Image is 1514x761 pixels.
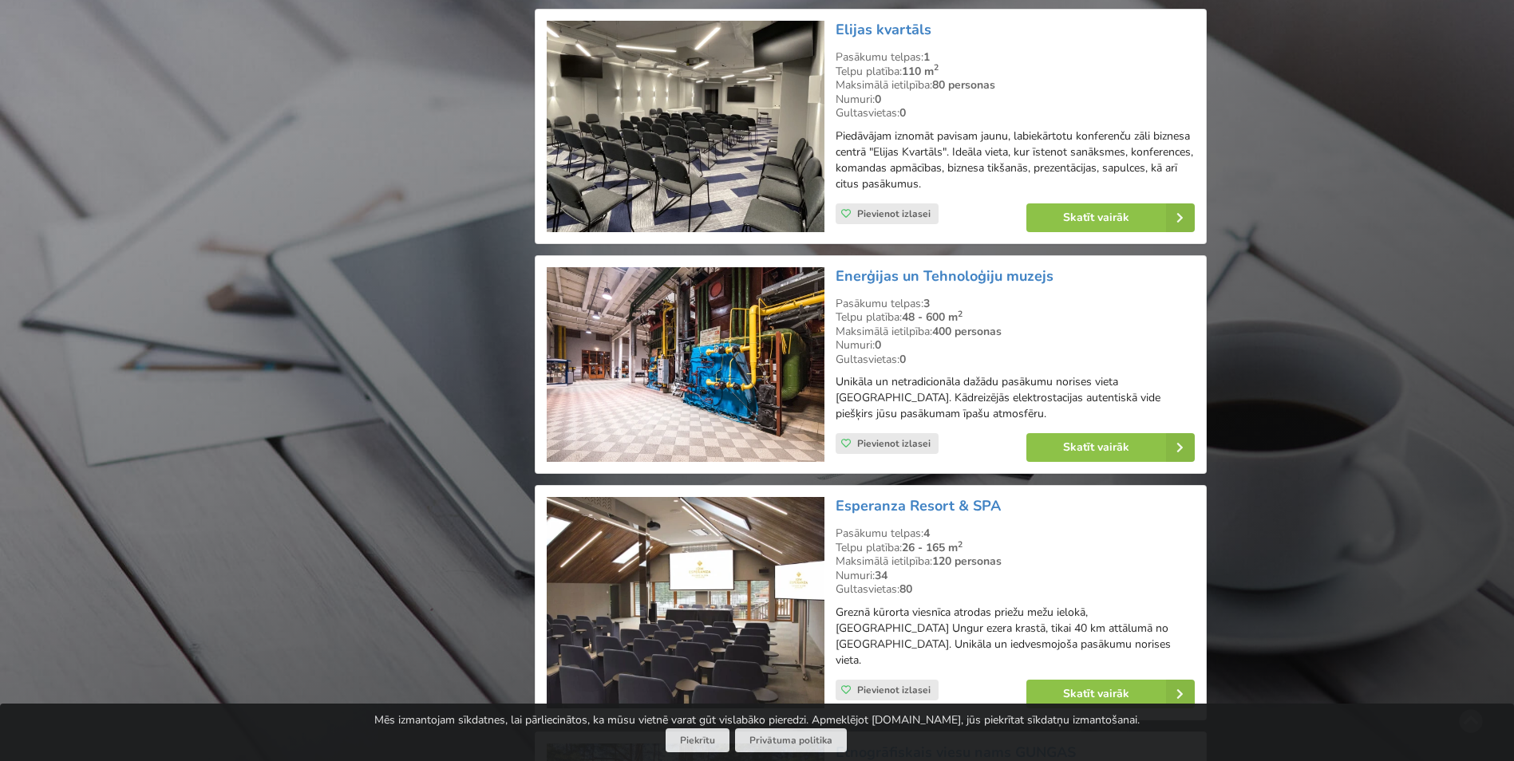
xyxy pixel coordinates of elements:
div: Numuri: [836,93,1195,107]
strong: 80 [899,582,912,597]
div: Maksimālā ietilpība: [836,78,1195,93]
strong: 48 - 600 m [902,310,963,325]
span: Pievienot izlasei [857,207,931,220]
strong: 1 [923,49,930,65]
a: Elijas kvartāls [836,20,931,39]
a: Esperanza Resort & SPA [836,496,1001,515]
p: Greznā kūrorta viesnīca atrodas priežu mežu ielokā, [GEOGRAPHIC_DATA] Ungur ezera krastā, tikai 4... [836,605,1195,668]
img: Konferenču centrs | Rīga | Elijas kvartāls [547,21,824,232]
p: Piedāvājam iznomāt pavisam jaunu, labiekārtotu konferenču zāli biznesa centrā "Elijas Kvartāls". ... [836,128,1195,192]
img: Neierastas vietas | Viļņa | Enerģijas un Tehnoloģiju muzejs [547,267,824,463]
p: Unikāla un netradicionāla dažādu pasākumu norises vieta [GEOGRAPHIC_DATA]. Kādreizējās elektrosta... [836,374,1195,422]
strong: 4 [923,526,930,541]
strong: 34 [875,568,887,583]
strong: 26 - 165 m [902,540,963,555]
a: Skatīt vairāk [1026,680,1195,708]
sup: 2 [958,308,963,320]
div: Pasākumu telpas: [836,526,1195,541]
strong: 0 [899,105,906,120]
div: Numuri: [836,338,1195,353]
span: Pievienot izlasei [857,437,931,450]
a: Enerģijas un Tehnoloģiju muzejs [836,266,1053,286]
div: Telpu platība: [836,65,1195,79]
a: Skatīt vairāk [1026,433,1195,462]
div: Gultasvietas: [836,582,1195,597]
div: Gultasvietas: [836,353,1195,367]
strong: 80 personas [932,77,995,93]
div: Telpu platība: [836,541,1195,555]
div: Pasākumu telpas: [836,297,1195,311]
div: Gultasvietas: [836,106,1195,120]
strong: 0 [899,352,906,367]
a: Skatīt vairāk [1026,203,1195,232]
strong: 0 [875,92,881,107]
strong: 0 [875,337,881,353]
sup: 2 [934,61,939,73]
sup: 2 [958,538,963,550]
strong: 3 [923,296,930,311]
span: Pievienot izlasei [857,684,931,696]
div: Numuri: [836,569,1195,583]
img: Viesnīca | Viļņas apriņķis | Esperanza Resort & SPA [547,497,824,708]
div: Telpu platība: [836,310,1195,325]
a: Privātuma politika [735,728,847,753]
strong: 120 personas [932,554,1002,569]
strong: 110 m [902,64,939,79]
strong: 400 personas [932,324,1002,339]
div: Pasākumu telpas: [836,50,1195,65]
button: Piekrītu [666,728,729,753]
div: Maksimālā ietilpība: [836,554,1195,569]
div: Maksimālā ietilpība: [836,325,1195,339]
